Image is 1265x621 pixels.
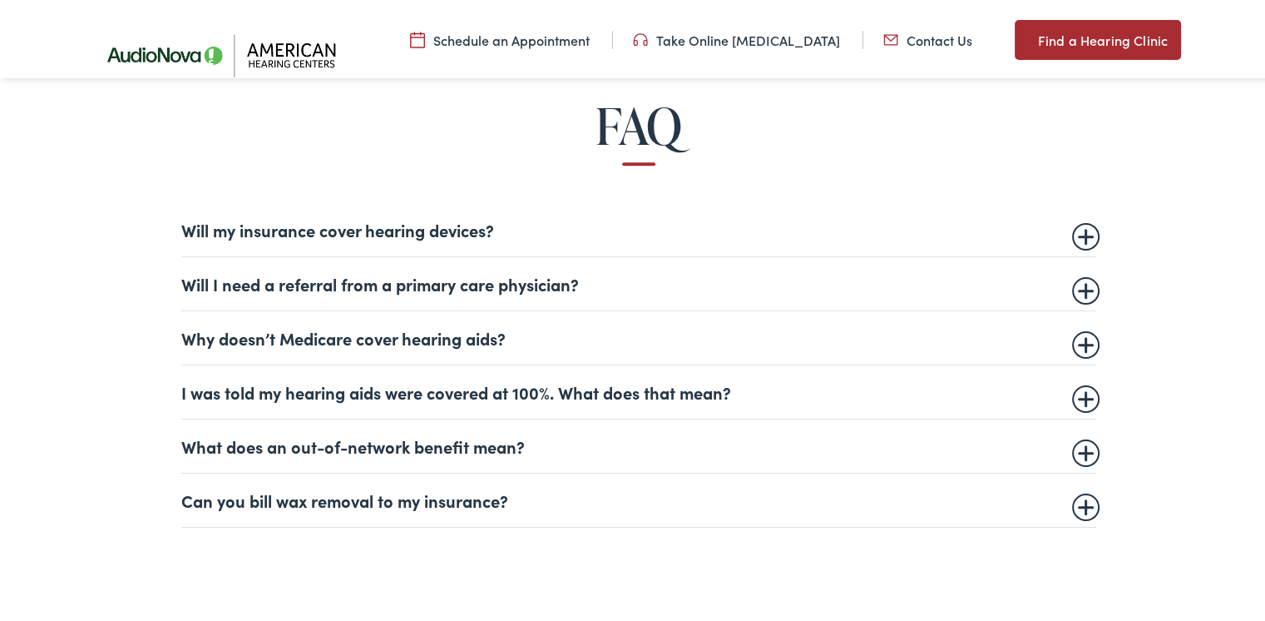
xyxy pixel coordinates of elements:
img: utility icon [1015,27,1030,47]
h2: FAQ [62,95,1215,150]
a: Contact Us [883,27,972,46]
summary: Can you bill wax removal to my insurance? [181,487,1096,507]
a: Schedule an Appointment [410,27,590,46]
summary: Will my insurance cover hearing devices? [181,216,1096,236]
a: Take Online [MEDICAL_DATA] [633,27,840,46]
img: utility icon [633,27,648,46]
img: utility icon [883,27,898,46]
summary: Will I need a referral from a primary care physician? [181,271,1096,291]
img: utility icon [410,27,425,46]
summary: What does an out-of-network benefit mean? [181,433,1096,453]
summary: Why doesn’t Medicare cover hearing aids? [181,325,1096,345]
summary: I was told my hearing aids were covered at 100%. What does that mean? [181,379,1096,399]
a: Find a Hearing Clinic [1015,17,1181,57]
